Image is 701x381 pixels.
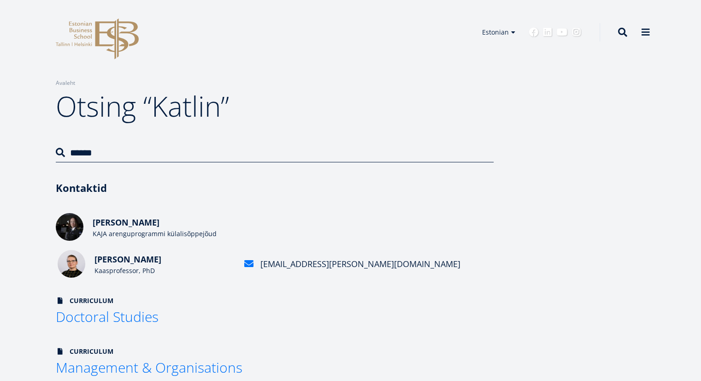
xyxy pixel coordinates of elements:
span: Curriculum [56,347,113,356]
h1: Otsing “Katlin” [56,88,494,125]
div: [EMAIL_ADDRESS][PERSON_NAME][DOMAIN_NAME] [260,257,460,271]
span: Management & Organisations [56,358,242,377]
span: Curriculum [56,296,113,305]
h3: Kontaktid [56,181,494,195]
span: Doctoral Studies [56,307,159,326]
div: KAJA arenguprogrammi külalisõppejõud [93,229,231,238]
div: Kaasprofessor, PhD [94,266,233,275]
a: Youtube [557,28,567,37]
a: Instagram [572,28,581,37]
a: Avaleht [56,78,75,88]
img: Kätlin Pulk [58,250,85,278]
a: Facebook [529,28,538,37]
img: Kätlin Alvela [56,213,83,241]
a: Linkedin [543,28,552,37]
span: [PERSON_NAME] [93,217,159,228]
span: [PERSON_NAME] [94,254,161,265]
